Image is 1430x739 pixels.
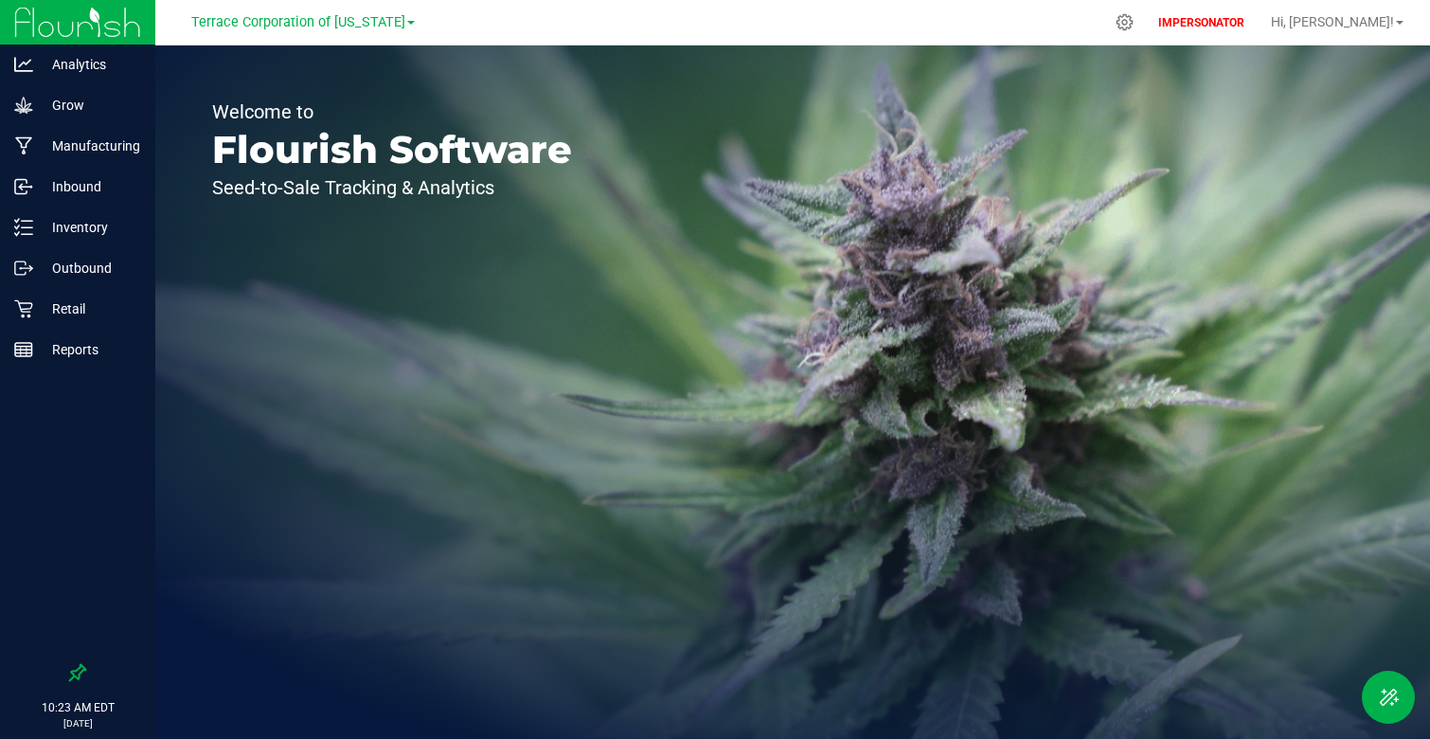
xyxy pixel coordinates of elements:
p: Retail [33,297,147,320]
inline-svg: Reports [14,340,33,359]
p: Outbound [33,257,147,279]
button: Toggle Menu [1362,671,1415,724]
p: Inventory [33,216,147,239]
div: Manage settings [1113,13,1136,31]
inline-svg: Grow [14,96,33,115]
p: Flourish Software [212,131,572,169]
p: 10:23 AM EDT [9,699,147,716]
p: Inbound [33,175,147,198]
p: Seed-to-Sale Tracking & Analytics [212,178,572,197]
p: Grow [33,94,147,117]
p: Welcome to [212,102,572,121]
inline-svg: Inventory [14,218,33,237]
p: [DATE] [9,716,147,730]
p: IMPERSONATOR [1151,14,1252,31]
span: Terrace Corporation of [US_STATE] [191,14,405,30]
inline-svg: Analytics [14,55,33,74]
inline-svg: Manufacturing [14,136,33,155]
p: Manufacturing [33,135,147,157]
span: Hi, [PERSON_NAME]! [1271,14,1394,29]
p: Reports [33,338,147,361]
inline-svg: Outbound [14,259,33,278]
inline-svg: Inbound [14,177,33,196]
label: Pin the sidebar to full width on large screens [68,663,87,682]
p: Analytics [33,53,147,76]
inline-svg: Retail [14,299,33,318]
